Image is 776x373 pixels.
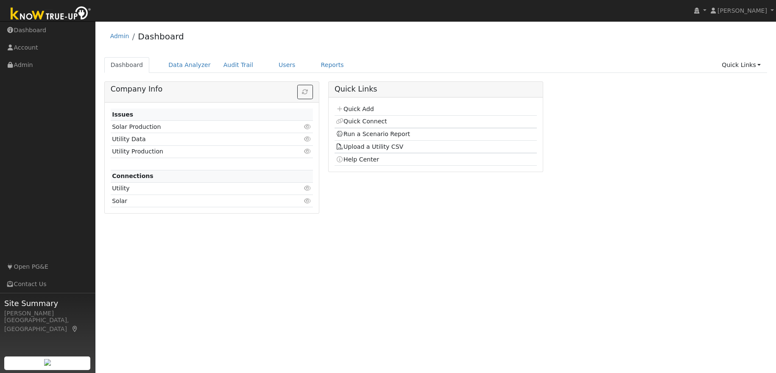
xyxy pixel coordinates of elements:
i: Click to view [304,198,312,204]
i: Click to view [304,185,312,191]
h5: Quick Links [335,85,537,94]
div: [PERSON_NAME] [4,309,91,318]
a: Reports [315,57,350,73]
div: [GEOGRAPHIC_DATA], [GEOGRAPHIC_DATA] [4,316,91,334]
a: Dashboard [104,57,150,73]
span: Site Summary [4,298,91,309]
a: Upload a Utility CSV [336,143,403,150]
a: Data Analyzer [162,57,217,73]
img: Know True-Up [6,5,95,24]
a: Quick Connect [336,118,387,125]
a: Users [272,57,302,73]
a: Admin [110,33,129,39]
img: retrieve [44,359,51,366]
a: Quick Add [336,106,374,112]
a: Map [71,326,79,332]
i: Click to view [304,148,312,154]
i: Click to view [304,136,312,142]
a: Quick Links [715,57,767,73]
a: Dashboard [138,31,184,42]
td: Utility Data [111,133,280,145]
td: Solar Production [111,121,280,133]
td: Utility Production [111,145,280,158]
strong: Issues [112,111,133,118]
td: Solar [111,195,280,207]
a: Audit Trail [217,57,260,73]
i: Click to view [304,124,312,130]
strong: Connections [112,173,154,179]
a: Run a Scenario Report [336,131,410,137]
a: Help Center [336,156,379,163]
span: [PERSON_NAME] [717,7,767,14]
h5: Company Info [111,85,313,94]
td: Utility [111,182,280,195]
